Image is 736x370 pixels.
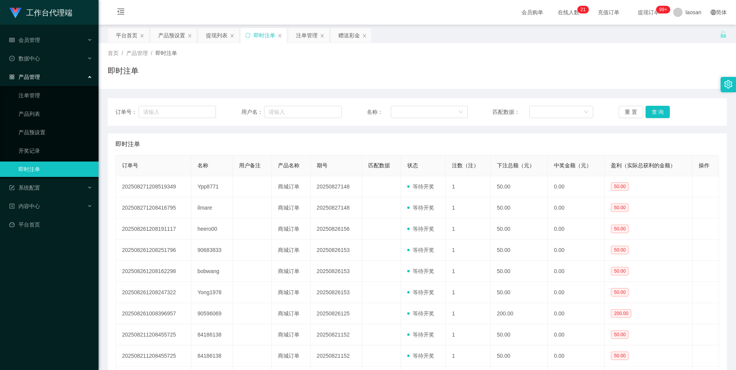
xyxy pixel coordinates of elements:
td: 1 [446,218,491,240]
td: Ypp8771 [191,176,233,197]
span: 50.00 [611,182,629,191]
span: 等待开奖 [407,247,434,253]
div: 即时注单 [254,28,275,43]
h1: 即时注单 [108,65,139,77]
span: / [151,50,152,56]
span: 50.00 [611,203,629,212]
td: 202508211208455725 [116,324,191,345]
span: 期号 [317,162,328,168]
td: 20250826153 [311,240,362,261]
img: logo.9652507e.png [9,8,22,18]
a: 即时注单 [18,162,92,177]
td: 1 [446,324,491,345]
span: 等待开奖 [407,226,434,232]
sup: 980 [656,6,670,13]
i: 图标: table [9,37,15,43]
span: 即时注单 [115,140,140,149]
td: 1 [446,176,491,197]
td: 1 [446,197,491,218]
a: 工作台代理端 [9,9,72,15]
input: 请输入 [264,106,342,118]
i: 图标: close [187,33,192,38]
td: 商城订单 [272,303,311,324]
i: 图标: down [458,110,463,115]
td: 1 [446,345,491,367]
i: 图标: down [584,110,589,115]
td: 0.00 [548,345,605,367]
td: ilmare [191,197,233,218]
span: 50.00 [611,288,629,297]
button: 查 询 [646,106,670,118]
td: 0.00 [548,176,605,197]
i: 图标: close [320,33,325,38]
td: 商城订单 [272,261,311,282]
td: 1 [446,282,491,303]
a: 图标: dashboard平台首页 [9,217,92,232]
td: 1 [446,261,491,282]
td: 50.00 [491,324,548,345]
td: 84186138 [191,345,233,367]
td: 商城订单 [272,197,311,218]
span: 匹配数据 [368,162,390,168]
p: 2 [580,6,583,13]
span: 充值订单 [594,10,623,15]
td: 202508271208416795 [116,197,191,218]
span: 50.00 [611,352,629,360]
td: 202508261008396957 [116,303,191,324]
td: 20250826153 [311,261,362,282]
i: 图标: unlock [720,31,727,38]
td: 0.00 [548,261,605,282]
span: 数据中心 [9,55,40,62]
span: 名称 [197,162,208,168]
td: 商城订单 [272,240,311,261]
td: 20250821152 [311,345,362,367]
p: 1 [583,6,586,13]
span: 等待开奖 [407,268,434,274]
h1: 工作台代理端 [26,0,72,25]
td: 0.00 [548,324,605,345]
td: 202508261208162298 [116,261,191,282]
button: 重 置 [619,106,643,118]
span: 等待开奖 [407,183,434,190]
span: 中奖金额（元） [554,162,592,168]
span: 盈利（实际总获利的金额） [611,162,676,168]
span: 用户备注 [239,162,261,168]
td: 0.00 [548,240,605,261]
span: 即时注单 [156,50,177,56]
span: 在线人数 [554,10,583,15]
sup: 21 [577,6,589,13]
div: 提现列表 [206,28,227,43]
td: 200.00 [491,303,548,324]
td: 0.00 [548,303,605,324]
td: 90596069 [191,303,233,324]
i: 图标: setting [724,80,733,88]
span: 提现订单 [634,10,663,15]
span: 等待开奖 [407,289,434,295]
td: 商城订单 [272,282,311,303]
td: 202508211208455725 [116,345,191,367]
a: 开奖记录 [18,143,92,158]
td: 50.00 [491,218,548,240]
span: 产品管理 [126,50,148,56]
span: / [122,50,123,56]
a: 产品列表 [18,106,92,122]
input: 请输入 [139,106,216,118]
span: 用户名： [241,108,264,116]
i: 图标: profile [9,203,15,209]
i: 图标: sync [245,33,251,38]
td: 20250827148 [311,197,362,218]
td: 商城订单 [272,345,311,367]
td: 1 [446,303,491,324]
span: 操作 [699,162,709,168]
td: 50.00 [491,261,548,282]
span: 产品管理 [9,74,40,80]
span: 等待开奖 [407,310,434,317]
td: 0.00 [548,197,605,218]
i: 图标: close [230,33,234,38]
span: 下注总额（元） [497,162,535,168]
td: 1 [446,240,491,261]
div: 赠送彩金 [338,28,360,43]
td: 90683833 [191,240,233,261]
td: 商城订单 [272,218,311,240]
span: 产品名称 [278,162,299,168]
